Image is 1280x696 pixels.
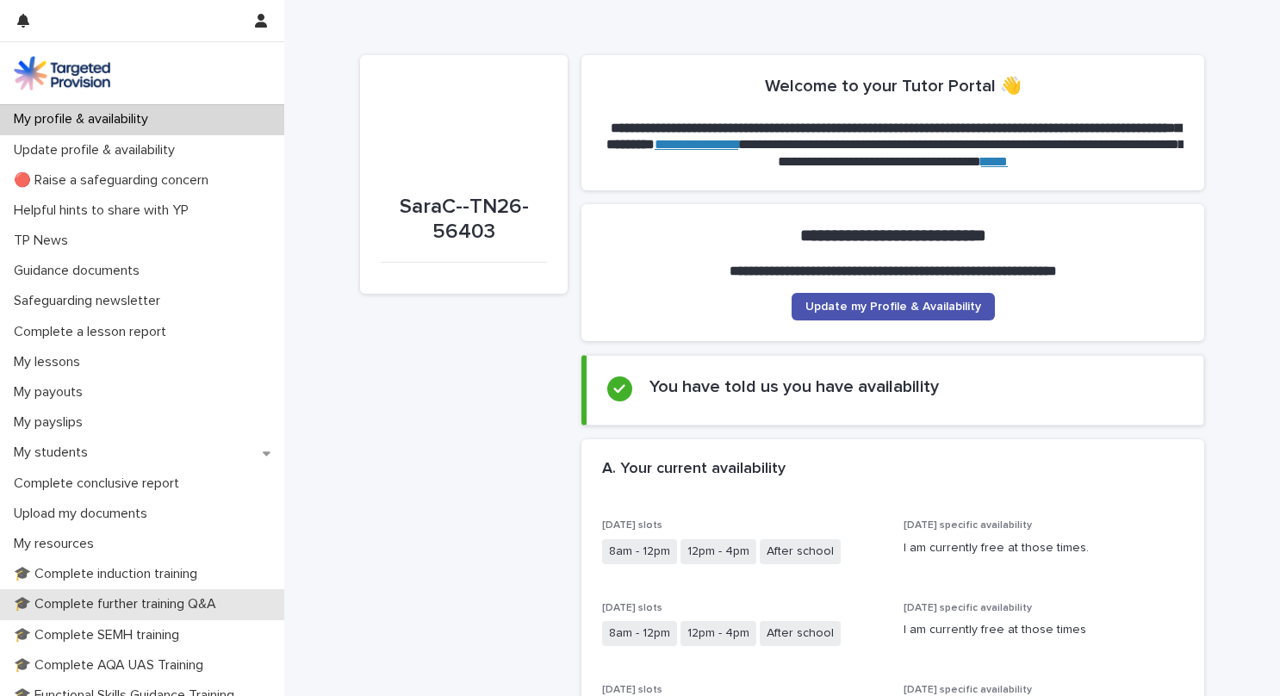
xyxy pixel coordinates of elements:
[7,627,193,643] p: 🎓 Complete SEMH training
[7,202,202,219] p: Helpful hints to share with YP
[602,460,786,479] h2: A. Your current availability
[765,76,1022,96] h2: Welcome to your Tutor Portal 👋
[381,195,547,245] p: SaraC--TN26-56403
[7,293,174,309] p: Safeguarding newsletter
[7,324,180,340] p: Complete a lesson report
[7,354,94,370] p: My lessons
[7,506,161,522] p: Upload my documents
[7,111,162,127] p: My profile & availability
[7,172,222,189] p: 🔴 Raise a safeguarding concern
[7,475,193,492] p: Complete conclusive report
[7,657,217,674] p: 🎓 Complete AQA UAS Training
[904,685,1032,695] span: [DATE] specific availability
[680,539,756,564] span: 12pm - 4pm
[602,621,677,646] span: 8am - 12pm
[14,56,110,90] img: M5nRWzHhSzIhMunXDL62
[649,376,939,397] h2: You have told us you have availability
[904,520,1032,531] span: [DATE] specific availability
[7,566,211,582] p: 🎓 Complete induction training
[7,596,230,612] p: 🎓 Complete further training Q&A
[7,384,96,401] p: My payouts
[602,685,662,695] span: [DATE] slots
[792,293,995,320] a: Update my Profile & Availability
[7,444,102,461] p: My students
[904,603,1032,613] span: [DATE] specific availability
[602,520,662,531] span: [DATE] slots
[760,621,841,646] span: After school
[805,301,981,313] span: Update my Profile & Availability
[7,233,82,249] p: TP News
[7,414,96,431] p: My payslips
[602,539,677,564] span: 8am - 12pm
[904,621,1184,639] p: I am currently free at those times
[602,603,662,613] span: [DATE] slots
[7,536,108,552] p: My resources
[7,142,189,158] p: Update profile & availability
[7,263,153,279] p: Guidance documents
[904,539,1184,557] p: I am currently free at those times.
[680,621,756,646] span: 12pm - 4pm
[760,539,841,564] span: After school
